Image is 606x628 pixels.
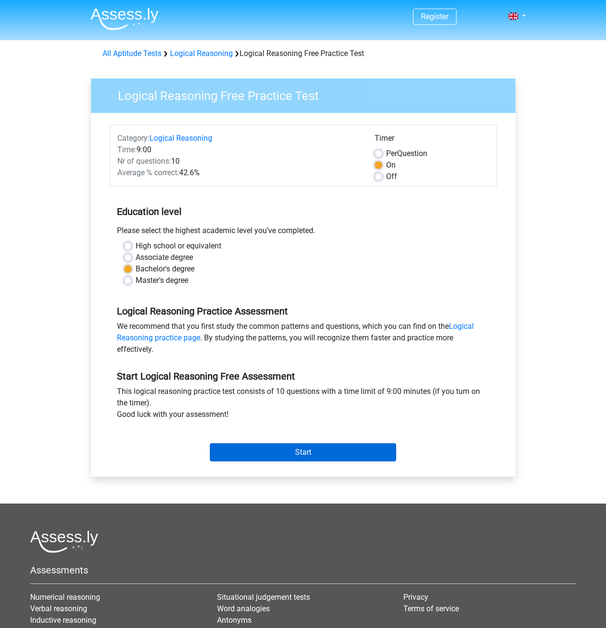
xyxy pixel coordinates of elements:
div: 9:00 [110,144,367,156]
label: Question [386,148,427,159]
a: Numerical reasoning [30,593,100,602]
img: Assessly [91,8,159,30]
span: Time: [117,145,137,154]
div: We recommend that you first study the common patterns and questions, which you can find on the . ... [110,321,497,359]
a: Word analogies [217,604,270,613]
label: Bachelor's degree [136,263,194,275]
a: Situational judgement tests [217,593,310,602]
input: Start [210,443,396,461]
div: This logical reasoning practice test consists of 10 questions with a time limit of 9:00 minutes (... [110,386,497,424]
h5: Start Logical Reasoning Free Assessment [117,370,490,382]
span: Nr of questions: [117,157,171,166]
a: Antonyms [217,616,252,625]
img: Assessly logo [30,530,98,553]
span: Per [386,149,397,158]
a: Verbal reasoning [30,604,87,613]
h5: Education level [117,202,490,221]
span: Category: [117,134,149,143]
span: Average % correct: [117,168,179,177]
a: Inductive reasoning [30,616,96,625]
h3: Logical Reasoning Free Practice Test [106,85,508,103]
a: All Aptitude Tests [103,49,161,58]
div: Timer [375,133,489,148]
div: Please select the highest academic level you’ve completed. [110,225,497,240]
label: Master's degree [136,275,188,286]
h5: Assessments [30,564,576,576]
h5: Logical Reasoning Practice Assessment [117,305,490,317]
label: Associate degree [136,252,193,263]
a: Logical Reasoning [149,134,212,143]
div: 42.6% [110,167,367,179]
a: Privacy [403,593,428,602]
a: Register [421,12,448,21]
div: 10 [110,156,367,167]
label: On [386,159,396,171]
label: Off [386,171,397,182]
a: Terms of service [403,604,459,613]
div: Logical Reasoning Free Practice Test [99,48,508,59]
a: Logical Reasoning [170,49,233,58]
label: High school or equivalent [136,240,221,252]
